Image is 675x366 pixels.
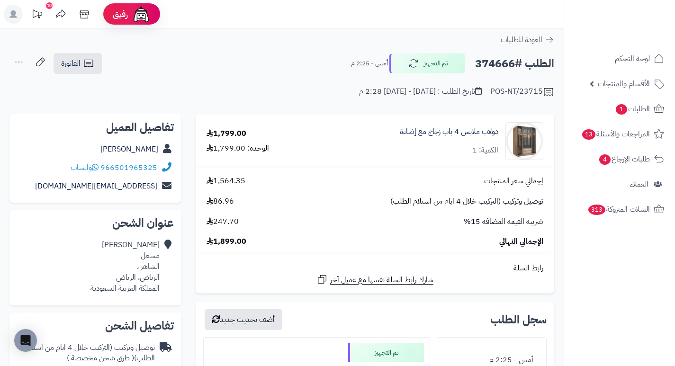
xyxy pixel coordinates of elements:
[132,5,151,24] img: ai-face.png
[67,352,134,364] span: ( طرق شحن مخصصة )
[90,240,160,294] div: [PERSON_NAME] مشعل الشاهر ، الرياض، الرياض المملكة العربية السعودية
[330,275,433,286] span: شارك رابط السلة نفسها مع عميل آخر
[570,47,669,70] a: لوحة التحكم
[490,314,547,325] h3: سجل الطلب
[582,129,595,140] span: 13
[207,143,269,154] div: الوحدة: 1,799.00
[113,9,128,20] span: رفيق
[390,196,543,207] span: توصيل وتركيب (التركيب خلال 4 ايام من استلام الطلب)
[25,5,49,26] a: تحديثات المنصة
[207,236,246,247] span: 1,899.00
[501,34,554,45] a: العودة للطلبات
[17,217,174,229] h2: عنوان الشحن
[207,196,234,207] span: 86.96
[207,176,245,187] span: 1,564.35
[14,329,37,352] div: Open Intercom Messenger
[100,162,157,173] a: 966501965325
[199,263,550,274] div: رابط السلة
[71,162,99,173] a: واتساب
[472,145,498,156] div: الكمية: 1
[598,152,650,166] span: طلبات الإرجاع
[46,2,53,9] div: 10
[570,123,669,145] a: المراجعات والأسئلة13
[581,127,650,141] span: المراجعات والأسئلة
[17,342,155,364] div: توصيل وتركيب (التركيب خلال 4 ايام من استلام الطلب)
[359,86,482,97] div: تاريخ الطلب : [DATE] - [DATE] 2:28 م
[506,122,543,160] img: 1742132386-110103010021.1-90x90.jpg
[611,27,666,46] img: logo-2.png
[570,148,669,170] a: طلبات الإرجاع4
[475,54,554,73] h2: الطلب #374666
[570,173,669,196] a: العملاء
[100,143,158,155] a: [PERSON_NAME]
[400,126,498,137] a: دولاب ملابس 4 باب زجاج مع إضاءة
[351,59,388,68] small: أمس - 2:25 م
[389,54,465,73] button: تم التجهيز
[348,343,424,362] div: تم التجهيز
[205,309,282,330] button: أضف تحديث جديد
[615,102,650,116] span: الطلبات
[570,198,669,221] a: السلات المتروكة313
[484,176,543,187] span: إجمالي سعر المنتجات
[501,34,542,45] span: العودة للطلبات
[598,77,650,90] span: الأقسام والمنتجات
[17,122,174,133] h2: تفاصيل العميل
[464,216,543,227] span: ضريبة القيمة المضافة 15%
[35,180,157,192] a: [EMAIL_ADDRESS][DOMAIN_NAME]
[207,128,246,139] div: 1,799.00
[499,236,543,247] span: الإجمالي النهائي
[54,53,102,74] a: الفاتورة
[207,216,239,227] span: 247.70
[61,58,81,69] span: الفاتورة
[570,98,669,120] a: الطلبات1
[615,52,650,65] span: لوحة التحكم
[588,205,605,215] span: 313
[17,320,174,331] h2: تفاصيل الشحن
[599,154,611,165] span: 4
[490,86,554,98] div: POS-NT/23715
[316,274,433,286] a: شارك رابط السلة نفسها مع عميل آخر
[630,178,648,191] span: العملاء
[616,104,627,115] span: 1
[587,203,650,216] span: السلات المتروكة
